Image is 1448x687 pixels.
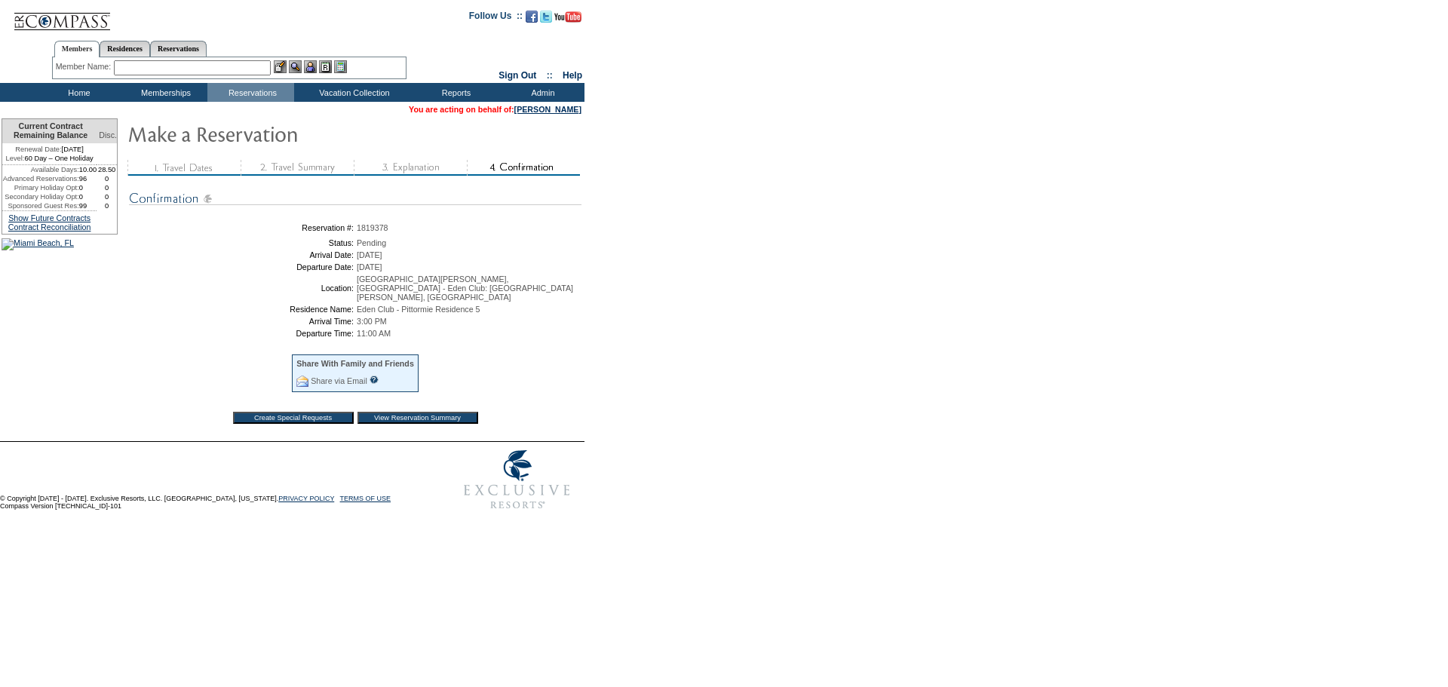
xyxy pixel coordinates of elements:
td: Reservations [207,83,294,102]
td: 0 [97,201,117,210]
img: step4_state2.gif [467,160,580,176]
a: Subscribe to our YouTube Channel [554,15,581,24]
a: Show Future Contracts [8,213,90,222]
span: [DATE] [357,262,382,271]
div: Share With Family and Friends [296,359,414,368]
td: Sponsored Guest Res: [2,201,79,210]
span: Level: [6,154,25,163]
span: Pending [357,238,386,247]
img: Become our fan on Facebook [526,11,538,23]
img: step2_state3.gif [241,160,354,176]
td: Advanced Reservations: [2,174,79,183]
a: [PERSON_NAME] [514,105,581,114]
input: What is this? [370,376,379,384]
td: Secondary Holiday Opt: [2,192,79,201]
td: 0 [97,183,117,192]
td: Location: [132,274,354,302]
img: b_edit.gif [274,60,287,73]
a: PRIVACY POLICY [278,495,334,502]
a: Become our fan on Facebook [526,15,538,24]
td: 0 [79,183,97,192]
td: Home [34,83,121,102]
td: 0 [79,192,97,201]
span: 11:00 AM [357,329,391,338]
td: Departure Date: [132,262,354,271]
input: View Reservation Summary [357,412,478,424]
img: Miami Beach, FL [2,238,74,250]
td: 99 [79,201,97,210]
span: Eden Club - Pittormie Residence 5 [357,305,480,314]
td: Reservation #: [132,223,354,232]
img: View [289,60,302,73]
td: 60 Day – One Holiday [2,154,97,165]
a: TERMS OF USE [340,495,391,502]
img: step1_state3.gif [127,160,241,176]
td: Residence Name: [132,305,354,314]
td: Follow Us :: [469,9,523,27]
span: [DATE] [357,250,382,259]
img: step3_state3.gif [354,160,467,176]
td: Vacation Collection [294,83,411,102]
img: Exclusive Resorts [449,442,584,517]
span: Renewal Date: [15,145,61,154]
img: b_calculator.gif [334,60,347,73]
img: Make Reservation [127,118,429,149]
div: Member Name: [56,60,114,73]
td: 0 [97,192,117,201]
input: Create Special Requests [233,412,354,424]
img: Reservations [319,60,332,73]
td: 28.50 [97,165,117,174]
a: Help [563,70,582,81]
span: You are acting on behalf of: [409,105,581,114]
td: Arrival Time: [132,317,354,326]
a: Follow us on Twitter [540,15,552,24]
img: Follow us on Twitter [540,11,552,23]
span: 1819378 [357,223,388,232]
td: Arrival Date: [132,250,354,259]
td: Departure Time: [132,329,354,338]
td: Status: [132,238,354,247]
td: Current Contract Remaining Balance [2,119,97,143]
a: Reservations [150,41,207,57]
td: [DATE] [2,143,97,154]
td: 0 [97,174,117,183]
a: Share via Email [311,376,367,385]
span: [GEOGRAPHIC_DATA][PERSON_NAME], [GEOGRAPHIC_DATA] - Eden Club: [GEOGRAPHIC_DATA][PERSON_NAME], [G... [357,274,573,302]
td: 10.00 [79,165,97,174]
td: Reports [411,83,498,102]
a: Sign Out [499,70,536,81]
td: Admin [498,83,584,102]
td: 96 [79,174,97,183]
a: Contract Reconciliation [8,222,91,232]
img: Impersonate [304,60,317,73]
span: Disc. [99,130,117,140]
span: :: [547,70,553,81]
td: Memberships [121,83,207,102]
span: 3:00 PM [357,317,387,326]
td: Available Days: [2,165,79,174]
a: Residences [100,41,150,57]
td: Primary Holiday Opt: [2,183,79,192]
a: Members [54,41,100,57]
img: Subscribe to our YouTube Channel [554,11,581,23]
